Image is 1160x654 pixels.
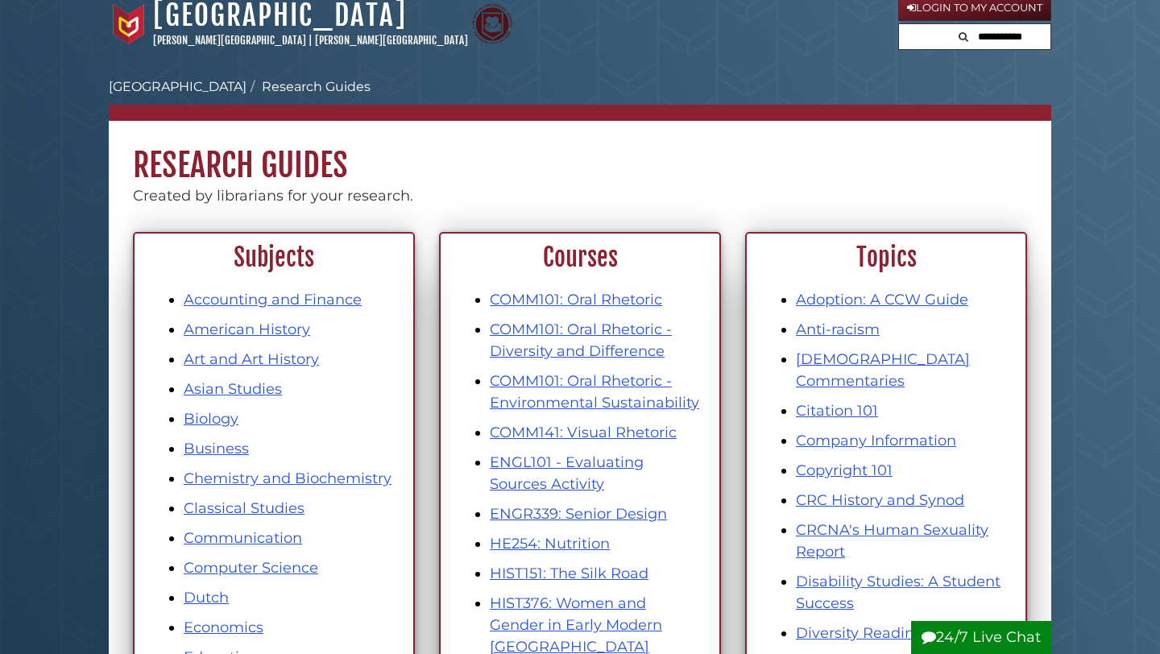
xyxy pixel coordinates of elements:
a: Anti-racism [796,321,880,338]
a: Accounting and Finance [184,291,362,308]
a: Citation 101 [796,402,878,420]
a: ENGR339: Senior Design [490,505,667,523]
a: COMM101: Oral Rhetoric - Environmental Sustainability [490,372,699,412]
a: Communication [184,529,302,547]
a: HIST151: The Silk Road [490,565,648,582]
a: ENGL101 - Evaluating Sources Activity [490,453,644,493]
button: 24/7 Live Chat [911,621,1051,654]
a: Copyright 101 [796,462,893,479]
a: HE254: Nutrition [490,535,610,553]
a: Biology [184,410,238,428]
a: COMM141: Visual Rhetoric [490,424,677,441]
a: CRCNA's Human Sexuality Report [796,521,988,561]
h2: Subjects [143,242,404,273]
a: [PERSON_NAME][GEOGRAPHIC_DATA] [153,34,306,47]
button: Search [954,24,973,46]
a: Diversity Readings [796,624,931,642]
a: American History [184,321,310,338]
a: COMM101: Oral Rhetoric - Diversity and Difference [490,321,672,360]
h2: Topics [756,242,1017,273]
a: Classical Studies [184,499,304,517]
a: COMM101: Oral Rhetoric [490,291,662,308]
a: CRC History and Synod [796,491,964,509]
h1: Research Guides [109,121,1051,185]
a: Chemistry and Biochemistry [184,470,391,487]
a: Asian Studies [184,380,282,398]
nav: breadcrumb [109,77,1051,121]
a: [DEMOGRAPHIC_DATA] Commentaries [796,350,970,390]
a: Dutch [184,589,229,606]
a: Company Information [796,432,956,449]
img: Calvin Theological Seminary [472,4,512,44]
h2: Courses [449,242,710,273]
a: [GEOGRAPHIC_DATA] [109,79,246,94]
span: Created by librarians for your research. [133,187,413,205]
a: Business [184,440,249,457]
a: [PERSON_NAME][GEOGRAPHIC_DATA] [315,34,468,47]
i: Search [959,31,968,42]
a: Research Guides [262,79,371,94]
a: Adoption: A CCW Guide [796,291,968,308]
span: | [309,34,313,47]
a: Computer Science [184,559,318,577]
a: Art and Art History [184,350,319,368]
img: Calvin University [109,4,149,44]
a: Disability Studies: A Student Success [796,573,1000,612]
a: Economics [184,619,263,636]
